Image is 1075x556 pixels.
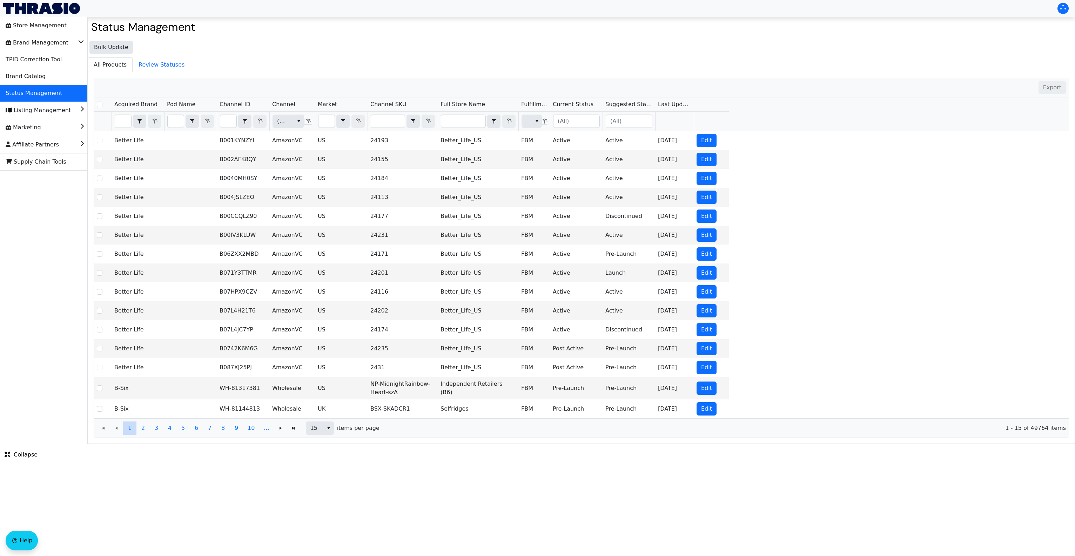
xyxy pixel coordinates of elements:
td: Wholesale [269,399,315,418]
td: 24201 [368,263,438,282]
th: Filter [112,112,164,131]
td: Active [550,131,603,150]
input: Filter [318,115,335,128]
td: Pre-Launch [603,245,655,263]
td: Better_Life_US [438,131,518,150]
td: [DATE] [655,263,694,282]
td: US [315,188,368,207]
td: Active [603,150,655,169]
td: Better_Life_US [438,169,518,188]
td: Active [603,131,655,150]
th: Filter [315,112,368,131]
span: Listing Management [6,105,71,116]
span: Supply Chain Tools [6,156,66,167]
span: Current Status [553,100,593,109]
td: B0742K6M6G [217,339,269,358]
td: [DATE] [655,207,694,226]
span: 6 [195,424,198,432]
td: AmazonVC [269,358,315,377]
span: Edit [701,250,712,258]
div: Page 1 of 3318 [94,418,1069,438]
td: B001KYNZYI [217,131,269,150]
td: AmazonVC [269,188,315,207]
td: AmazonVC [269,263,315,282]
input: Filter [220,115,236,128]
input: Select Row [97,385,102,391]
td: 24113 [368,188,438,207]
td: Better Life [112,358,164,377]
td: B071Y3TTMR [217,263,269,282]
td: AmazonVC [269,207,315,226]
span: Review Statuses [133,58,190,72]
td: AmazonVC [269,301,315,320]
td: FBM [518,399,550,418]
span: Edit [701,307,712,315]
input: Select Row [97,270,102,276]
td: Active [550,301,603,320]
button: select [294,115,304,128]
td: FBM [518,188,550,207]
td: 24193 [368,131,438,150]
td: FBM [518,150,550,169]
td: UK [315,399,368,418]
span: Help [20,536,32,545]
span: Affiliate Partners [6,139,59,150]
button: Page 9 [230,421,243,435]
td: Better_Life_US [438,226,518,245]
td: Discontinued [603,320,655,339]
td: B0040MH0SY [217,169,269,188]
span: Edit [701,405,712,413]
td: [DATE] [655,282,694,301]
span: ... [264,424,269,432]
th: Filter [164,112,217,131]
td: Pre-Launch [603,358,655,377]
td: Better_Life_US [438,282,518,301]
td: Better_Life_US [438,188,518,207]
button: Page 4 [163,421,176,435]
span: Channel SKU [370,100,407,109]
span: Edit [701,174,712,183]
td: [DATE] [655,150,694,169]
button: Go to the next page [274,421,287,435]
td: FBM [518,245,550,263]
span: Choose Operator [407,115,420,128]
button: Edit [697,153,717,166]
span: Collapse [5,451,38,459]
span: 4 [168,424,172,432]
button: Page 7 [203,421,216,435]
button: Edit [697,304,717,317]
td: Better Life [112,263,164,282]
button: Edit [697,247,717,261]
input: Select Row [97,194,102,200]
th: Filter [368,112,438,131]
span: Edit [701,363,712,372]
td: FBM [518,282,550,301]
td: US [315,150,368,169]
span: 1 [128,424,132,432]
td: B087XJ25PJ [217,358,269,377]
span: Choose Operator [336,115,350,128]
input: (All) [553,115,599,128]
td: Better_Life_US [438,358,518,377]
td: [DATE] [655,226,694,245]
td: US [315,282,368,301]
td: Better Life [112,169,164,188]
td: BSX-SKADCR1 [368,399,438,418]
td: Better Life [112,339,164,358]
button: Page 3 [150,421,163,435]
td: 24174 [368,320,438,339]
td: Pre-Launch [603,377,655,399]
td: [DATE] [655,245,694,263]
td: 24177 [368,207,438,226]
td: Better_Life_US [438,263,518,282]
input: Select Row [97,289,102,295]
button: Edit [697,342,717,355]
td: 24116 [368,282,438,301]
span: Edit [701,325,712,334]
td: [DATE] [655,377,694,399]
td: Active [550,207,603,226]
td: AmazonVC [269,169,315,188]
span: Edit [701,288,712,296]
td: B002AFK8QY [217,150,269,169]
td: FBM [518,226,550,245]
